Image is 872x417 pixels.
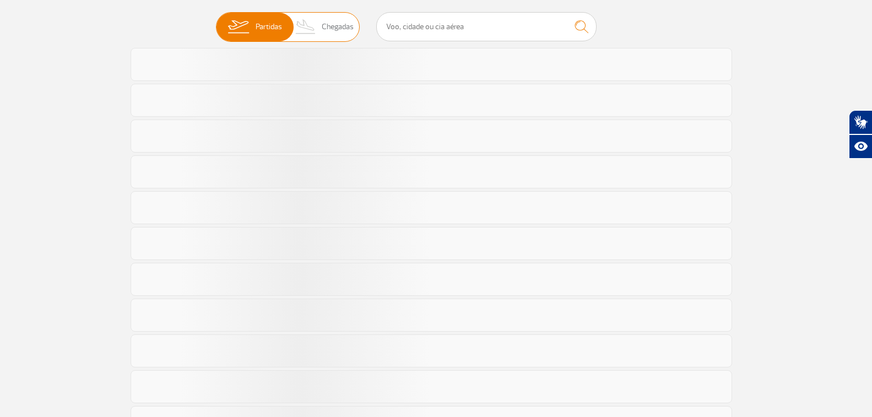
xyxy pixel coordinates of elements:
[221,13,256,41] img: slider-embarque
[849,110,872,134] button: Abrir tradutor de língua de sinais.
[256,13,282,41] span: Partidas
[290,13,322,41] img: slider-desembarque
[376,12,597,41] input: Voo, cidade ou cia aérea
[849,134,872,159] button: Abrir recursos assistivos.
[849,110,872,159] div: Plugin de acessibilidade da Hand Talk.
[322,13,354,41] span: Chegadas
